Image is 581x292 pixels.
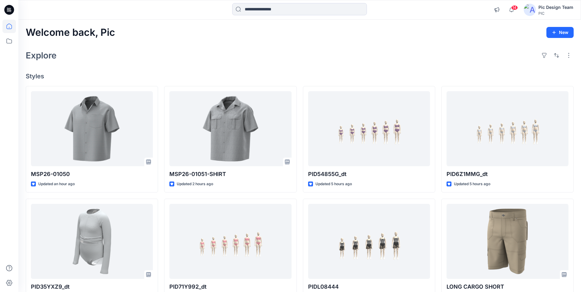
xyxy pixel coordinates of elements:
[31,170,153,178] p: MSP26-01050
[26,51,57,60] h2: Explore
[308,204,430,279] a: PIDL08444
[447,170,568,178] p: PID6Z1MMG_dt
[538,11,573,16] div: PIC
[454,181,490,187] p: Updated 5 hours ago
[26,27,115,38] h2: Welcome back, Pic
[31,91,153,166] a: MSP26-01050
[308,283,430,291] p: PIDL08444
[169,204,291,279] a: PID71Y992_dt
[447,283,568,291] p: LONG CARGO SHORT
[31,204,153,279] a: PID35YXZ9_dt
[315,181,352,187] p: Updated 5 hours ago
[524,4,536,16] img: avatar
[169,283,291,291] p: PID71Y992_dt
[447,91,568,166] a: PID6Z1MMG_dt
[308,91,430,166] a: PID54855G_dt
[169,91,291,166] a: MSP26-01051-SHIRT
[546,27,574,38] button: New
[38,181,75,187] p: Updated an hour ago
[511,5,518,10] span: 14
[538,4,573,11] div: Pic Design Team
[26,73,574,80] h4: Styles
[308,170,430,178] p: PID54855G_dt
[447,204,568,279] a: LONG CARGO SHORT
[31,283,153,291] p: PID35YXZ9_dt
[177,181,213,187] p: Updated 2 hours ago
[169,170,291,178] p: MSP26-01051-SHIRT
